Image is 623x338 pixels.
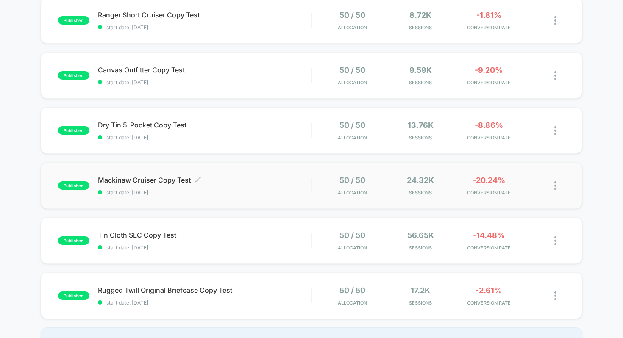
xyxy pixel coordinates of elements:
[457,25,521,30] span: CONVERSION RATE
[389,190,453,196] span: Sessions
[475,66,503,75] span: -9.20%
[407,231,434,240] span: 56.65k
[98,176,311,184] span: Mackinaw Cruiser Copy Test
[554,71,556,80] img: close
[339,11,365,19] span: 50 / 50
[58,16,89,25] span: published
[58,236,89,245] span: published
[98,121,311,129] span: Dry Tin 5-Pocket Copy Test
[338,135,367,141] span: Allocation
[407,176,434,185] span: 24.32k
[58,291,89,300] span: published
[389,300,453,306] span: Sessions
[473,176,505,185] span: -20.24%
[389,25,453,30] span: Sessions
[554,236,556,245] img: close
[98,244,311,251] span: start date: [DATE]
[457,245,521,251] span: CONVERSION RATE
[409,66,432,75] span: 9.59k
[338,80,367,86] span: Allocation
[475,121,503,130] span: -8.86%
[98,134,311,141] span: start date: [DATE]
[457,80,521,86] span: CONVERSION RATE
[554,291,556,300] img: close
[409,11,431,19] span: 8.72k
[457,300,521,306] span: CONVERSION RATE
[476,286,502,295] span: -2.61%
[98,299,311,306] span: start date: [DATE]
[339,176,365,185] span: 50 / 50
[457,190,521,196] span: CONVERSION RATE
[389,135,453,141] span: Sessions
[554,126,556,135] img: close
[58,126,89,135] span: published
[339,231,365,240] span: 50 / 50
[98,24,311,30] span: start date: [DATE]
[338,245,367,251] span: Allocation
[411,286,430,295] span: 17.2k
[554,16,556,25] img: close
[338,190,367,196] span: Allocation
[389,245,453,251] span: Sessions
[338,25,367,30] span: Allocation
[389,80,453,86] span: Sessions
[98,66,311,74] span: Canvas Outfitter Copy Test
[476,11,501,19] span: -1.81%
[58,71,89,80] span: published
[98,189,311,196] span: start date: [DATE]
[98,231,311,239] span: Tin Cloth SLC Copy Test
[338,300,367,306] span: Allocation
[98,286,311,294] span: Rugged Twill Original Briefcase Copy Test
[473,231,505,240] span: -14.48%
[98,11,311,19] span: Ranger Short Cruiser Copy Test
[98,79,311,86] span: start date: [DATE]
[408,121,434,130] span: 13.76k
[339,66,365,75] span: 50 / 50
[554,181,556,190] img: close
[457,135,521,141] span: CONVERSION RATE
[339,121,365,130] span: 50 / 50
[339,286,365,295] span: 50 / 50
[58,181,89,190] span: published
